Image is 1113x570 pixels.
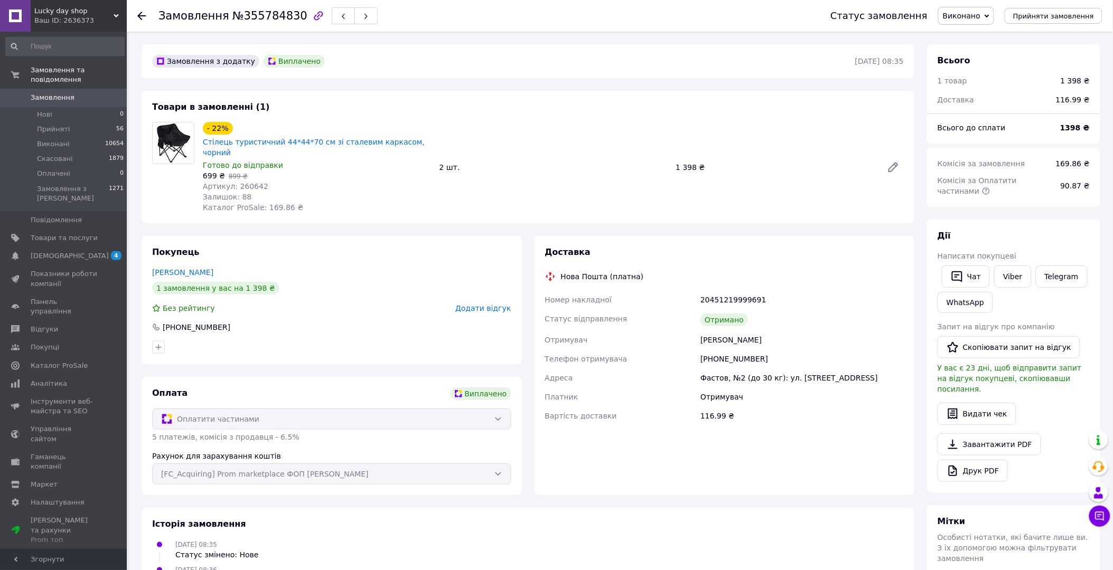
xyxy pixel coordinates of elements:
[938,322,1055,331] span: Запит на відгук про компанію
[938,55,970,65] span: Всього
[938,433,1041,455] a: Завантажити PDF
[162,322,231,332] div: [PHONE_NUMBER]
[545,296,612,304] span: Номер накладної
[883,157,904,178] a: Редагувати
[450,387,511,400] div: Виплачено
[232,9,307,22] span: №355784830
[120,110,124,119] span: 0
[938,533,1088,563] span: Особисті нотатки, які бачите лише ви. З їх допомогою можна фільтрувати замовлення
[1089,506,1110,527] button: Чат з покупцем
[203,122,233,135] div: - 22%
[152,55,259,68] div: Замовлення з додатку
[545,374,573,382] span: Адреса
[175,541,217,548] span: [DATE] 08:35
[105,139,124,149] span: 10654
[31,233,98,243] span: Товари та послуги
[203,203,303,212] span: Каталог ProSale: 169.86 ₴
[938,159,1025,168] span: Комісія за замовлення
[37,169,70,178] span: Оплачені
[698,387,906,406] div: Отримувач
[1056,159,1090,168] span: 169.86 ₴
[671,160,878,175] div: 1 398 ₴
[455,304,511,312] span: Додати відгук
[203,161,283,169] span: Готово до відправки
[152,268,213,277] a: [PERSON_NAME]
[938,336,1080,358] button: Скопіювати запит на відгук
[34,16,127,25] div: Ваш ID: 2636373
[120,169,124,178] span: 0
[31,516,98,545] span: [PERSON_NAME] та рахунки
[152,451,511,461] div: Рахунок для зарахування коштів
[31,498,85,507] span: Налаштування
[545,247,591,257] span: Доставка
[1013,12,1094,20] span: Прийняти замовлення
[31,452,98,471] span: Гаманець компанії
[152,388,188,398] span: Оплата
[938,96,974,104] span: Доставка
[545,336,588,344] span: Отримувач
[5,37,125,56] input: Пошук
[31,424,98,443] span: Управління сайтом
[698,330,906,349] div: [PERSON_NAME]
[1050,88,1096,111] div: 116.99 ₴
[942,265,990,288] button: Чат
[1060,123,1090,132] b: 1398 ₴
[1005,8,1102,24] button: Прийняти замовлення
[111,251,121,260] span: 4
[203,182,268,191] span: Артикул: 260642
[152,247,200,257] span: Покупець
[37,110,52,119] span: Нові
[698,290,906,309] div: 20451219999691
[31,215,82,225] span: Повідомлення
[203,193,251,201] span: Залишок: 88
[37,125,70,134] span: Прийняті
[31,480,58,489] span: Маркет
[37,184,109,203] span: Замовлення з [PERSON_NAME]
[698,406,906,425] div: 116.99 ₴
[31,379,67,388] span: Аналітика
[938,460,1008,482] a: Друк PDF
[938,252,1016,260] span: Написати покупцеві
[943,12,980,20] span: Виконано
[31,325,58,334] span: Відгуки
[830,11,928,21] div: Статус замовлення
[31,65,127,84] span: Замовлення та повідомлення
[116,125,124,134] span: 56
[109,154,124,164] span: 1879
[203,172,225,180] span: 699 ₴
[545,393,578,401] span: Платник
[994,265,1031,288] a: Viber
[435,160,672,175] div: 2 шт.
[152,282,279,294] div: 1 замовлення у вас на 1 398 ₴
[31,297,98,316] span: Панель управління
[31,535,98,545] div: Prom топ
[938,364,1082,393] span: У вас є 23 дні, щоб відправити запит на відгук покупцеві, скопіювавши посилання.
[938,403,1016,425] button: Видати чек
[938,231,951,241] span: Дії
[31,269,98,288] span: Показники роботи компанії
[1036,265,1088,288] a: Telegram
[152,102,270,112] span: Товари в замовленні (1)
[938,77,967,85] span: 1 товар
[203,138,425,157] a: Стілець туристичний 44*44*70 см зі сталевим каркасом, чорний
[938,292,993,313] a: WhatsApp
[37,139,70,149] span: Виконані
[558,271,647,282] div: Нова Пошта (платна)
[153,122,194,164] img: Стілець туристичний 44*44*70 см зі сталевим каркасом, чорний
[264,55,325,68] div: Виплачено
[175,549,259,560] div: Статус змінено: Нове
[545,412,617,420] span: Вартість доставки
[938,123,1006,132] span: Всього до сплати
[1061,75,1090,86] div: 1 398 ₴
[37,154,73,164] span: Скасовані
[152,519,246,529] span: Історія замовлення
[938,516,966,526] span: Мітки
[855,57,904,65] time: [DATE] 08:35
[152,433,300,441] span: 5 платежів, комісія з продавця - 6.5%
[163,304,215,312] span: Без рейтингу
[698,368,906,387] div: Фастов, №2 (до 30 кг): ул. [STREET_ADDRESS]
[31,343,59,352] span: Покупці
[938,176,1017,195] span: Комісія за Оплатити частинами
[158,9,229,22] span: Замовлення
[1054,174,1096,197] div: 90.87 ₴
